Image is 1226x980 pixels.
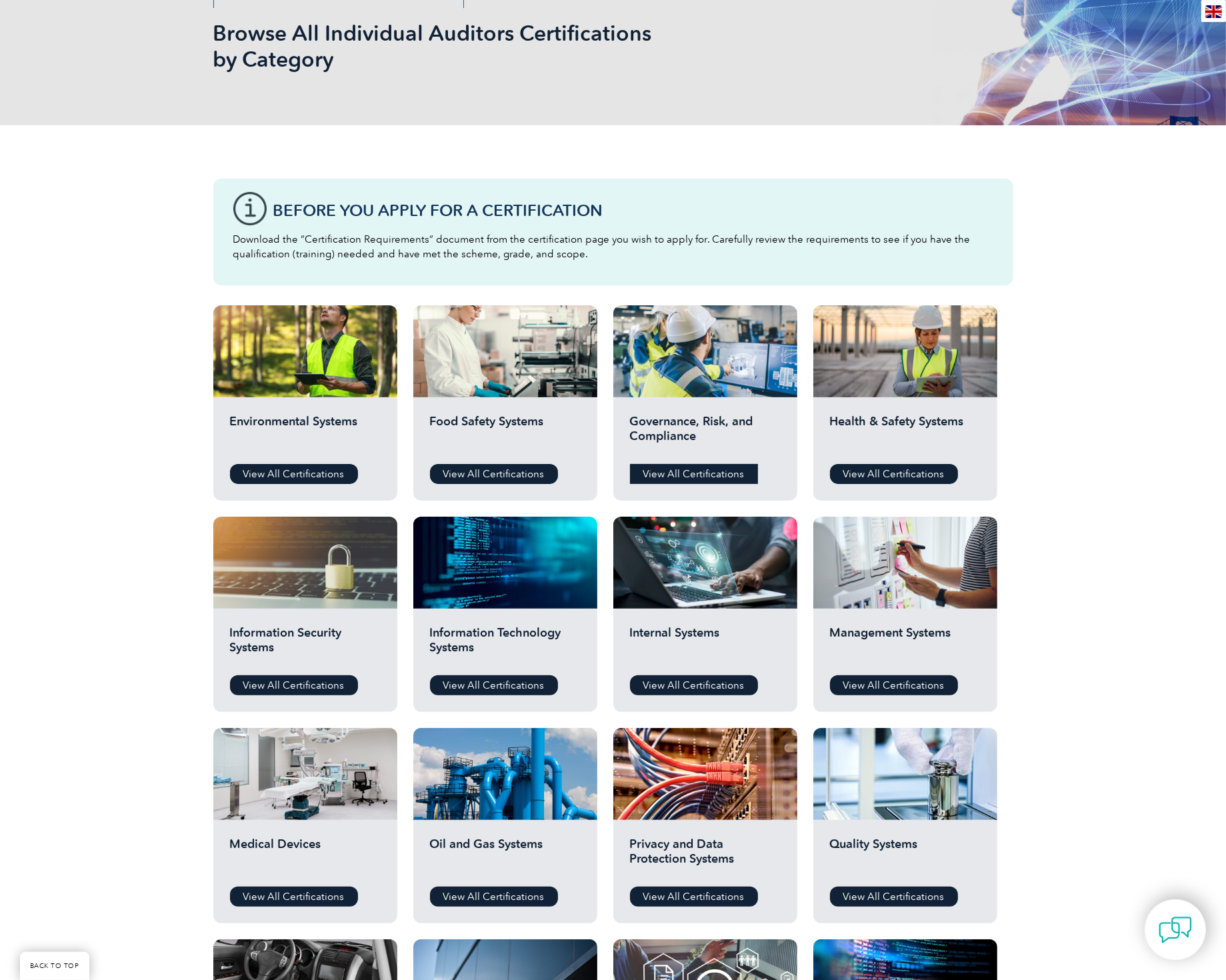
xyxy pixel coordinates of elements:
a: View All Certifications [430,887,558,907]
h2: Environmental Systems [230,414,381,454]
a: View All Certifications [830,887,958,907]
a: View All Certifications [230,675,358,695]
h2: Oil and Gas Systems [430,837,581,877]
a: View All Certifications [430,675,558,695]
h2: Governance, Risk, and Compliance [630,414,781,454]
h2: Information Security Systems [230,625,381,665]
a: View All Certifications [430,464,558,484]
h1: Browse All Individual Auditors Certifications by Category [213,20,725,72]
h2: Health & Safety Systems [830,414,981,454]
a: View All Certifications [630,887,758,907]
a: View All Certifications [230,464,358,484]
a: View All Certifications [630,464,758,484]
h2: Quality Systems [830,837,981,877]
h2: Privacy and Data Protection Systems [630,837,781,877]
h2: Information Technology Systems [430,625,581,665]
h2: Food Safety Systems [430,414,581,454]
h3: Before You Apply For a Certification [273,202,993,219]
p: Download the “Certification Requirements” document from the certification page you wish to apply ... [233,232,993,261]
a: View All Certifications [830,464,958,484]
h2: Internal Systems [630,625,781,665]
a: BACK TO TOP [20,952,89,980]
h2: Management Systems [830,625,981,665]
img: contact-chat.png [1159,913,1192,947]
a: View All Certifications [630,675,758,695]
a: View All Certifications [830,675,958,695]
a: View All Certifications [230,887,358,907]
h2: Medical Devices [230,837,381,877]
img: en [1205,5,1222,18]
